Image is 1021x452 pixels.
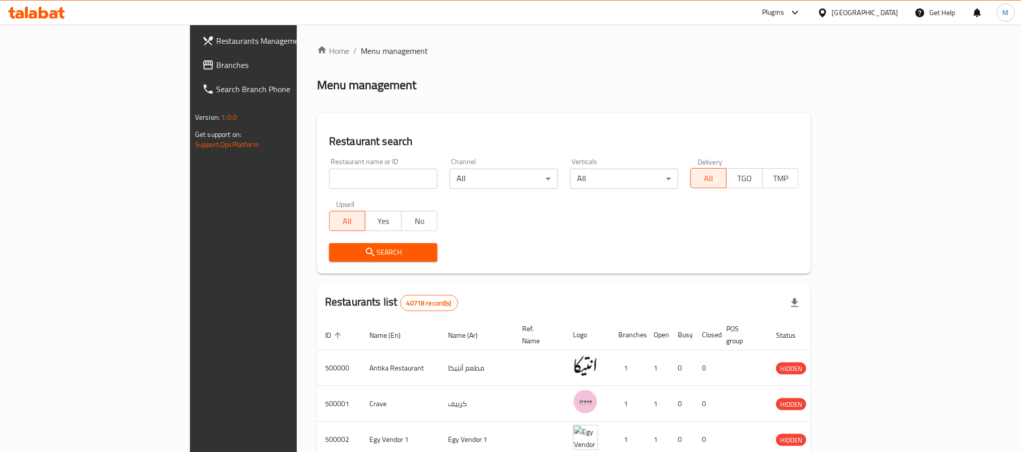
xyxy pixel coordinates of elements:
[194,29,360,53] a: Restaurants Management
[670,320,694,350] th: Busy
[670,350,694,386] td: 0
[337,246,429,259] span: Search
[448,329,491,341] span: Name (Ar)
[440,386,514,422] td: كرييف
[369,214,397,229] span: Yes
[832,7,899,18] div: [GEOGRAPHIC_DATA]
[776,329,809,341] span: Status
[325,294,458,311] h2: Restaurants list
[776,363,806,374] span: HIDDEN
[216,35,352,47] span: Restaurants Management
[361,45,428,57] span: Menu management
[695,171,723,186] span: All
[329,169,437,189] input: Search for restaurant name or ID..
[694,350,718,386] td: 0
[694,386,718,422] td: 0
[336,201,355,208] label: Upsell
[776,398,806,410] div: HIDDEN
[610,320,646,350] th: Branches
[726,168,762,188] button: TGO
[610,386,646,422] td: 1
[317,45,811,57] nav: breadcrumb
[1003,7,1009,18] span: M
[690,168,727,188] button: All
[522,323,553,347] span: Ref. Name
[329,134,799,149] h2: Restaurant search
[776,399,806,410] span: HIDDEN
[670,386,694,422] td: 0
[361,386,440,422] td: Crave
[610,350,646,386] td: 1
[195,128,241,141] span: Get support on:
[361,350,440,386] td: Antika Restaurant
[573,389,598,414] img: Crave
[325,329,344,341] span: ID
[221,111,237,124] span: 1.0.0
[334,214,361,229] span: All
[216,83,352,95] span: Search Branch Phone
[573,353,598,379] img: Antika Restaurant
[646,350,670,386] td: 1
[767,171,795,186] span: TMP
[646,320,670,350] th: Open
[216,59,352,71] span: Branches
[401,211,437,231] button: No
[776,434,806,446] div: HIDDEN
[783,291,807,315] div: Export file
[573,425,598,450] img: Egy Vendor 1
[570,169,678,189] div: All
[194,53,360,77] a: Branches
[329,211,365,231] button: All
[565,320,610,350] th: Logo
[195,138,259,151] a: Support.OpsPlatform
[195,111,220,124] span: Version:
[731,171,758,186] span: TGO
[450,169,558,189] div: All
[440,350,514,386] td: مطعم أنتيكا
[317,77,416,93] h2: Menu management
[406,214,433,229] span: No
[329,243,437,262] button: Search
[726,323,756,347] span: POS group
[401,298,458,308] span: 40718 record(s)
[646,386,670,422] td: 1
[762,168,799,188] button: TMP
[365,211,401,231] button: Yes
[762,7,784,19] div: Plugins
[697,158,723,165] label: Delivery
[694,320,718,350] th: Closed
[776,434,806,446] span: HIDDEN
[400,295,458,311] div: Total records count
[369,329,414,341] span: Name (En)
[194,77,360,101] a: Search Branch Phone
